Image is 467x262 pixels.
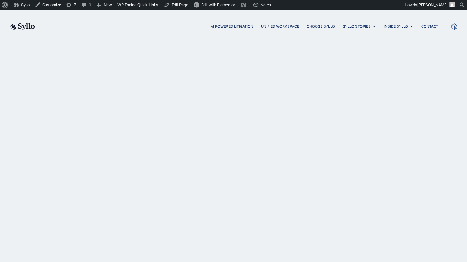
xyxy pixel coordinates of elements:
[307,24,335,29] a: Choose Syllo
[417,2,447,7] span: [PERSON_NAME]
[421,24,438,29] a: Contact
[211,24,253,29] a: AI Powered Litigation
[47,24,438,30] nav: Menu
[261,24,299,29] a: Unified Workspace
[343,24,371,29] a: Syllo Stories
[9,23,35,30] img: syllo
[201,2,235,7] span: Edit with Elementor
[47,24,438,30] div: Menu Toggle
[384,24,408,29] a: Inside Syllo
